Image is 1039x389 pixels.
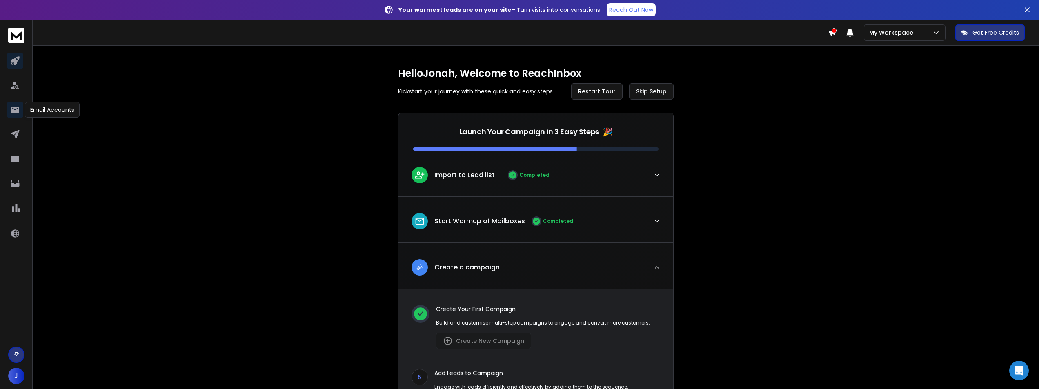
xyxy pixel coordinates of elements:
p: Create a campaign [434,262,500,272]
button: Get Free Credits [955,24,1025,41]
p: Reach Out Now [609,6,653,14]
p: Create Your First Campaign [436,305,650,313]
p: Build and customise multi-step campaigns to engage and convert more customers. [436,320,650,326]
h1: Hello Jonah , Welcome to ReachInbox [398,67,674,80]
p: Kickstart your journey with these quick and easy steps [398,87,553,96]
p: My Workspace [869,29,917,37]
p: Add Leads to Campaign [434,369,628,377]
img: lead [414,170,425,180]
button: J [8,368,24,384]
button: Skip Setup [629,83,674,100]
span: Skip Setup [636,87,667,96]
img: lead [414,262,425,272]
p: Completed [543,218,573,225]
button: leadImport to Lead listCompleted [398,160,673,196]
div: Email Accounts [25,102,80,118]
img: logo [8,28,24,43]
button: leadStart Warmup of MailboxesCompleted [398,207,673,242]
p: Completed [519,172,550,178]
p: Launch Your Campaign in 3 Easy Steps [459,126,599,138]
div: 5 [412,369,428,385]
p: Import to Lead list [434,170,495,180]
p: Start Warmup of Mailboxes [434,216,525,226]
p: – Turn visits into conversations [398,6,600,14]
button: Restart Tour [571,83,623,100]
div: Open Intercom Messenger [1009,361,1029,380]
strong: Your warmest leads are on your site [398,6,512,14]
p: Get Free Credits [972,29,1019,37]
img: lead [414,216,425,227]
span: 🎉 [603,126,613,138]
button: leadCreate a campaign [398,253,673,289]
a: Reach Out Now [607,3,656,16]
